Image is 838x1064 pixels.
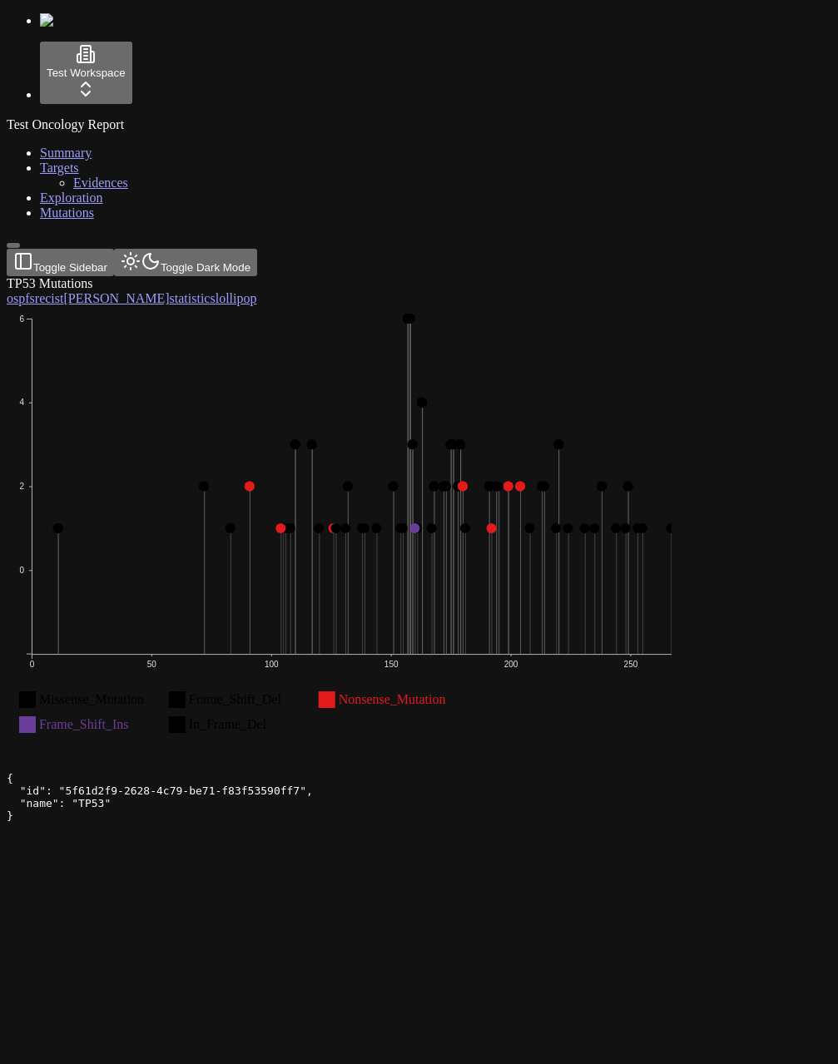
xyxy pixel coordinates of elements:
text: Missense_Mutation [39,692,144,706]
span: statistics [170,291,216,305]
span: pfs [18,291,35,305]
button: Toggle Sidebar [7,243,20,248]
span: Toggle Dark Mode [161,261,250,274]
a: Mutations [40,205,94,220]
text: 100 [265,660,279,669]
button: Toggle Dark Mode [114,249,257,276]
pre: { "id": "5f61d2f9-2628-4c79-be71-f83f53590ff7", "name": "TP53" } [7,772,831,822]
text: In_Frame_Del [189,717,267,731]
span: [PERSON_NAME] [63,291,169,305]
a: Exploration [40,191,103,205]
text: 250 [624,660,638,669]
text: 0 [30,660,35,669]
text: 200 [504,660,518,669]
span: lollipop [216,291,257,305]
text: 4 [19,398,24,408]
text: 50 [147,660,157,669]
text: 150 [384,660,399,669]
div: TP53 Mutations [7,276,672,291]
a: Evidences [73,176,128,190]
text: Frame_Shift_Del [189,692,282,706]
img: Numenos [40,13,104,28]
span: Test Workspace [47,67,126,79]
div: Test Oncology Report [7,117,831,132]
button: Toggle Sidebar [7,249,114,276]
text: Frame_Shift_Ins [39,717,129,731]
text: 6 [19,314,24,324]
text: 0 [19,566,24,575]
text: 2 [19,482,24,491]
span: os [7,291,18,305]
text: Nonsense_Mutation [339,692,446,706]
span: Toggle Sidebar [33,261,107,274]
button: Test Workspace [40,42,132,104]
a: Targets [40,161,79,175]
span: recist [35,291,64,305]
a: Summary [40,146,92,160]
